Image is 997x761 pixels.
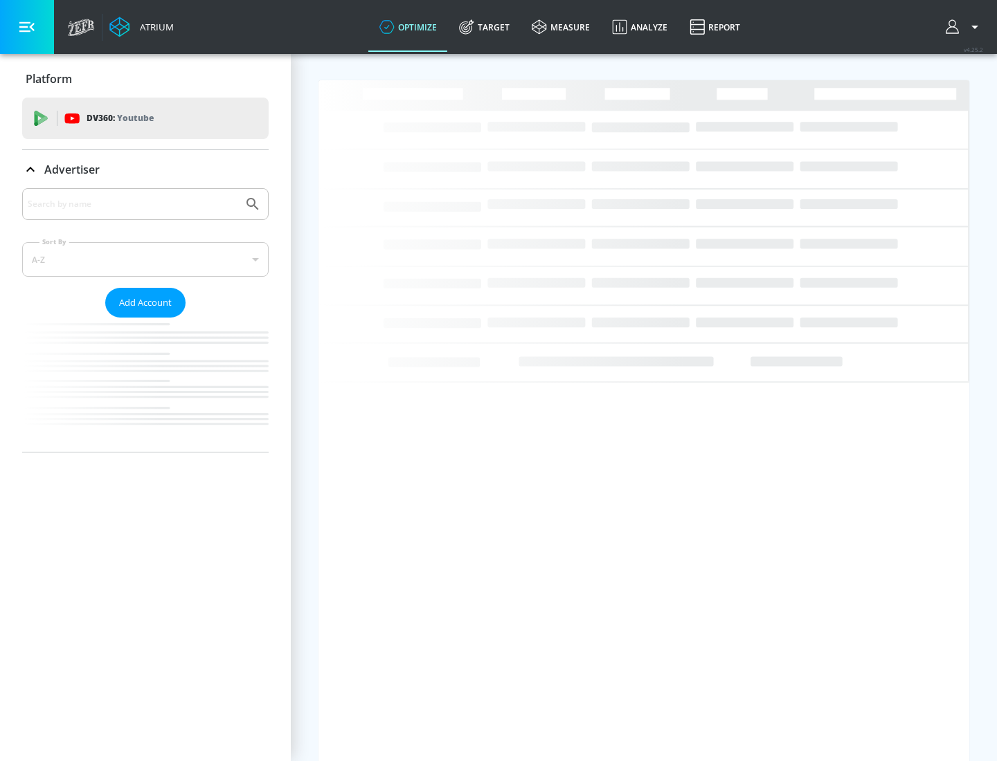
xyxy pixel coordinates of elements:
[22,188,269,452] div: Advertiser
[87,111,154,126] p: DV360:
[119,295,172,311] span: Add Account
[44,162,100,177] p: Advertiser
[448,2,521,52] a: Target
[601,2,679,52] a: Analyze
[22,150,269,189] div: Advertiser
[22,242,269,277] div: A-Z
[521,2,601,52] a: measure
[22,59,269,98] div: Platform
[368,2,448,52] a: optimize
[109,17,174,37] a: Atrium
[679,2,751,52] a: Report
[39,237,69,246] label: Sort By
[964,46,983,53] span: v 4.25.2
[26,71,72,86] p: Platform
[22,318,269,452] nav: list of Advertiser
[105,288,186,318] button: Add Account
[134,21,174,33] div: Atrium
[117,111,154,125] p: Youtube
[22,98,269,139] div: DV360: Youtube
[28,195,237,213] input: Search by name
